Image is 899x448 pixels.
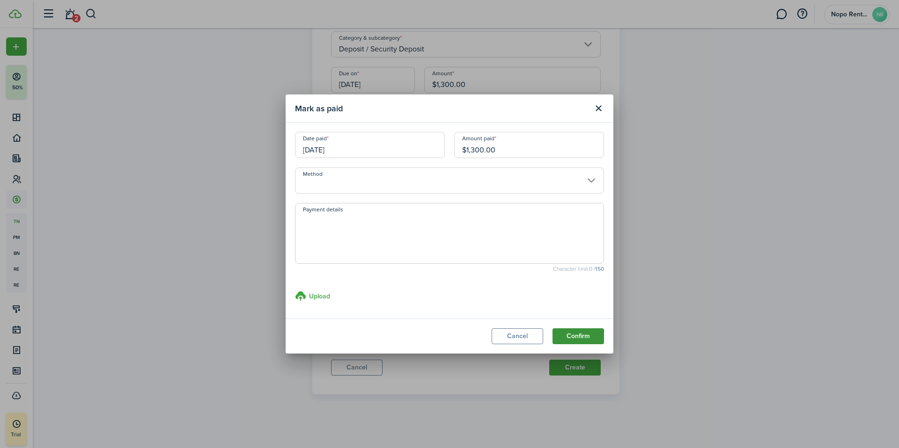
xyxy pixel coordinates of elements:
button: Confirm [553,328,604,344]
input: 0.00 [454,132,604,158]
h3: Upload [309,291,330,301]
small: Character limit: 0 / [295,266,604,272]
b: 150 [595,265,604,273]
button: Close modal [590,101,606,116]
modal-title: Mark as paid [295,99,588,117]
button: Cancel [492,328,543,344]
input: mm/dd/yyyy [295,132,445,158]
